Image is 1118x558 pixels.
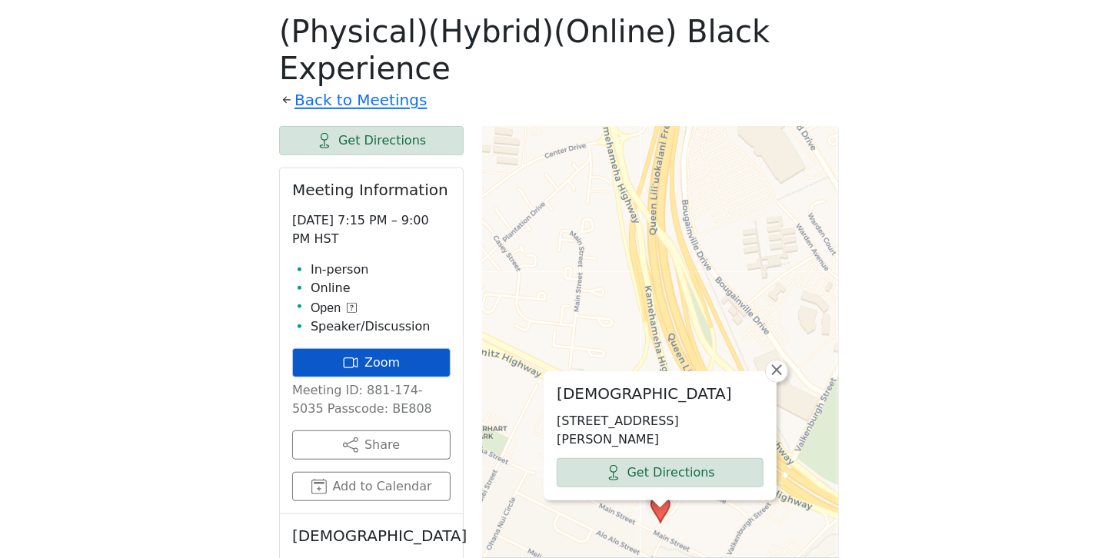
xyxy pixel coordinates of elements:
p: [STREET_ADDRESS][PERSON_NAME] [557,412,764,449]
a: Back to Meetings [294,87,427,114]
h2: [DEMOGRAPHIC_DATA] [557,384,764,403]
a: Zoom [292,348,451,377]
button: Share [292,430,451,460]
a: Close popup [765,360,788,383]
h1: (Physical)(Hybrid)(Online) Black Experience [279,13,839,87]
h2: [DEMOGRAPHIC_DATA] [292,526,451,545]
span: × [769,360,784,379]
li: Speaker/Discussion [311,317,451,336]
h2: Meeting Information [292,181,451,199]
button: Add to Calendar [292,472,451,501]
li: In-person [311,261,451,279]
a: Get Directions [279,126,464,155]
button: Open [311,299,357,317]
li: Online [311,279,451,297]
a: Get Directions [557,458,764,487]
p: Meeting ID: 881-174-5035 Passcode: BE808 [292,381,451,418]
span: Open [311,299,341,317]
p: [DATE] 7:15 PM – 9:00 PM HST [292,211,451,248]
